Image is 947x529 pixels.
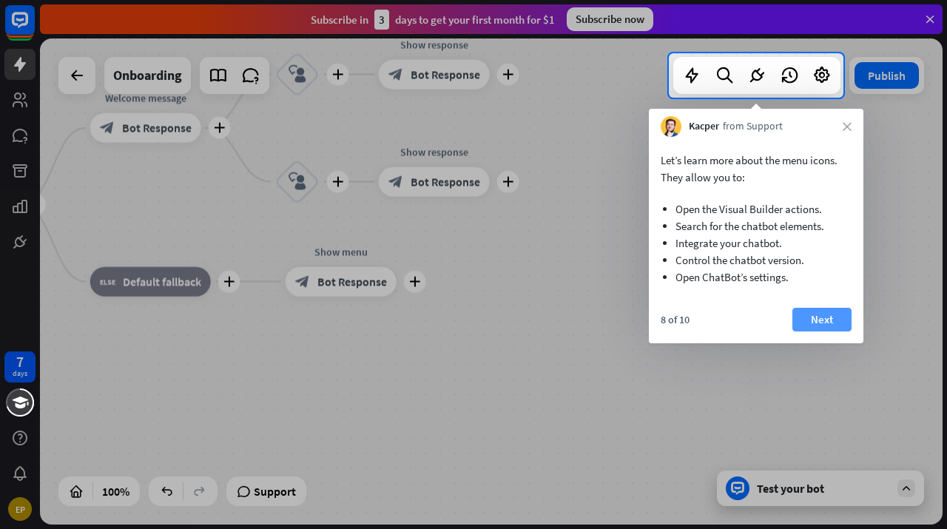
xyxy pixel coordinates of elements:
i: close [843,122,852,131]
li: Control the chatbot version. [675,252,837,269]
span: Kacper [689,119,719,134]
button: Open LiveChat chat widget [12,6,56,50]
button: Next [792,308,852,331]
p: Let’s learn more about the menu icons. They allow you to: [661,152,852,186]
li: Open the Visual Builder actions. [675,201,837,218]
span: from Support [723,119,783,134]
div: 8 of 10 [661,313,690,326]
li: Open ChatBot’s settings. [675,269,837,286]
li: Integrate your chatbot. [675,235,837,252]
li: Search for the chatbot elements. [675,218,837,235]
